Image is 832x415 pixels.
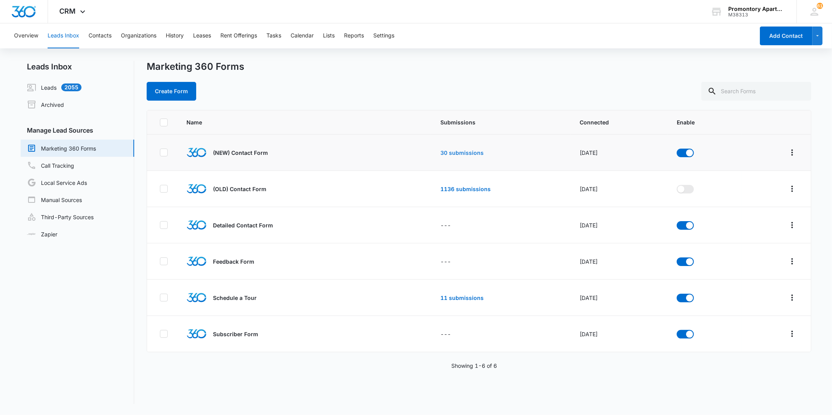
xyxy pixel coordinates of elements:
[452,362,497,370] p: Showing 1-6 of 6
[760,27,812,45] button: Add Contact
[580,221,658,229] div: [DATE]
[27,178,87,187] a: Local Service Ads
[440,149,484,156] a: 30 submissions
[817,3,823,9] div: notifications count
[786,183,798,195] button: Overflow Menu
[27,195,82,204] a: Manual Sources
[147,61,244,73] h1: Marketing 360 Forms
[27,83,82,92] a: Leads2055
[21,126,134,135] h3: Manage Lead Sources
[344,23,364,48] button: Reports
[440,222,451,229] span: ---
[440,186,491,192] a: 1136 submissions
[14,23,38,48] button: Overview
[186,118,380,126] span: Name
[440,331,451,337] span: ---
[580,149,658,157] div: [DATE]
[580,257,658,266] div: [DATE]
[266,23,281,48] button: Tasks
[213,185,266,193] p: (OLD) Contact Form
[440,258,451,265] span: ---
[440,118,561,126] span: Submissions
[48,23,79,48] button: Leads Inbox
[580,118,658,126] span: Connected
[121,23,156,48] button: Organizations
[701,82,811,101] input: Search Forms
[677,118,732,126] span: Enable
[728,6,785,12] div: account name
[786,291,798,304] button: Overflow Menu
[213,257,254,266] p: Feedback Form
[580,330,658,338] div: [DATE]
[27,161,74,170] a: Call Tracking
[213,294,257,302] p: Schedule a Tour
[21,61,134,73] h2: Leads Inbox
[27,230,57,238] a: Zapier
[27,144,96,153] a: Marketing 360 Forms
[817,3,823,9] span: 61
[147,82,196,101] button: Create Form
[786,219,798,231] button: Overflow Menu
[728,12,785,18] div: account id
[786,328,798,340] button: Overflow Menu
[213,221,273,229] p: Detailed Contact Form
[27,100,64,109] a: Archived
[27,212,94,222] a: Third-Party Sources
[323,23,335,48] button: Lists
[60,7,76,15] span: CRM
[373,23,394,48] button: Settings
[291,23,314,48] button: Calendar
[220,23,257,48] button: Rent Offerings
[440,294,484,301] a: 11 submissions
[193,23,211,48] button: Leases
[213,330,258,338] p: Subscriber Form
[89,23,112,48] button: Contacts
[166,23,184,48] button: History
[580,185,658,193] div: [DATE]
[786,255,798,268] button: Overflow Menu
[580,294,658,302] div: [DATE]
[786,146,798,159] button: Overflow Menu
[213,149,268,157] p: (NEW) Contact Form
